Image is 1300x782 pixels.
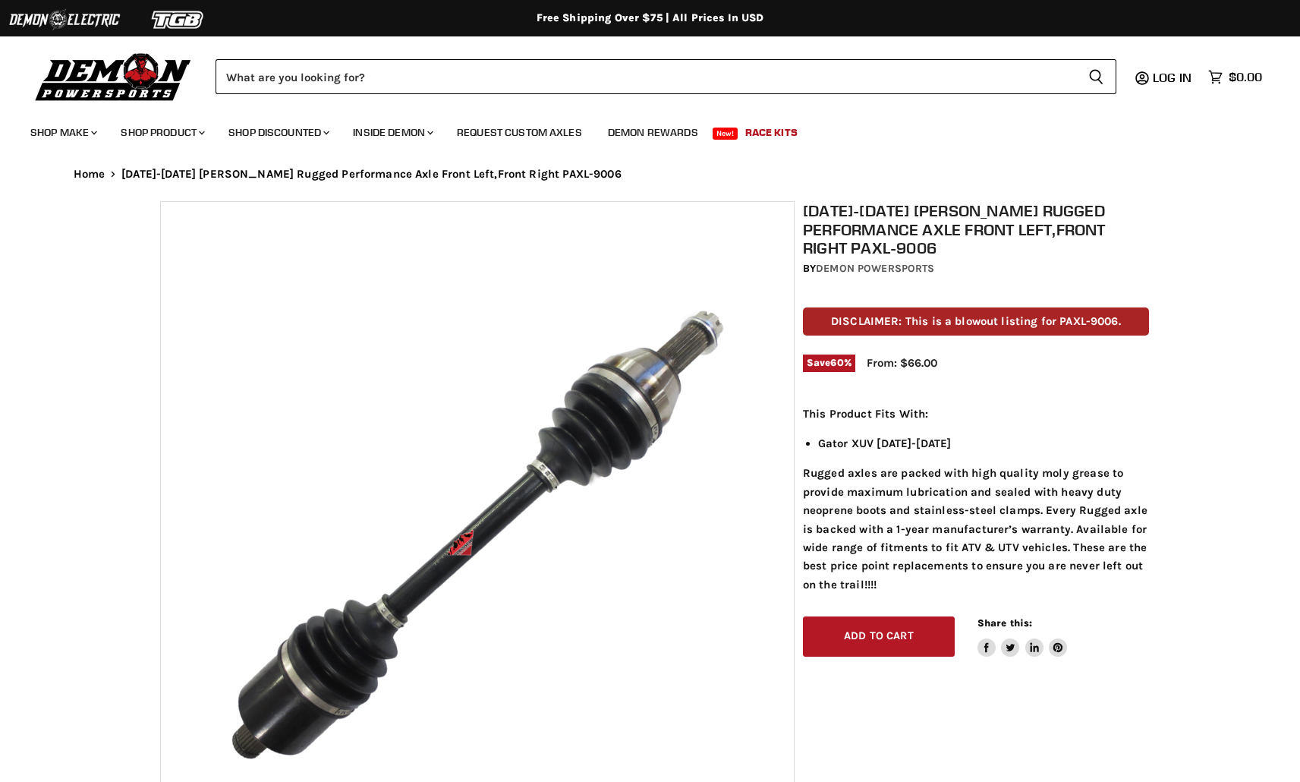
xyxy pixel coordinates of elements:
a: Race Kits [734,117,809,148]
a: Shop Make [19,117,106,148]
a: Shop Discounted [217,117,338,148]
ul: Main menu [19,111,1258,148]
a: Demon Rewards [596,117,710,148]
h1: [DATE]-[DATE] [PERSON_NAME] Rugged Performance Axle Front Left,Front Right PAXL-9006 [803,201,1149,257]
a: Inside Demon [342,117,442,148]
a: Demon Powersports [816,262,934,275]
span: Log in [1153,70,1191,85]
p: DISCLAIMER: This is a blowout listing for PAXL-9006. [803,307,1149,336]
span: [DATE]-[DATE] [PERSON_NAME] Rugged Performance Axle Front Left,Front Right PAXL-9006 [121,168,622,181]
img: Demon Powersports [30,49,197,103]
a: $0.00 [1201,66,1270,88]
form: Product [216,59,1116,94]
div: Free Shipping Over $75 | All Prices In USD [43,11,1258,25]
a: Log in [1146,71,1201,84]
button: Search [1076,59,1116,94]
input: Search [216,59,1076,94]
div: Rugged axles are packed with high quality moly grease to provide maximum lubrication and sealed w... [803,405,1149,594]
img: TGB Logo 2 [121,5,235,34]
span: $0.00 [1229,70,1262,84]
a: Shop Product [109,117,214,148]
a: Request Custom Axles [445,117,593,148]
img: Demon Electric Logo 2 [8,5,121,34]
span: Share this: [977,617,1032,629]
span: From: $66.00 [867,356,937,370]
span: New! [713,128,738,140]
li: Gator XUV [DATE]-[DATE] [818,434,1149,452]
nav: Breadcrumbs [43,168,1258,181]
span: Add to cart [844,629,914,642]
div: by [803,260,1149,277]
aside: Share this: [977,616,1068,657]
a: Home [74,168,105,181]
button: Add to cart [803,616,955,657]
span: Save % [803,355,855,371]
p: This Product Fits With: [803,405,1149,423]
span: 60 [830,357,843,368]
